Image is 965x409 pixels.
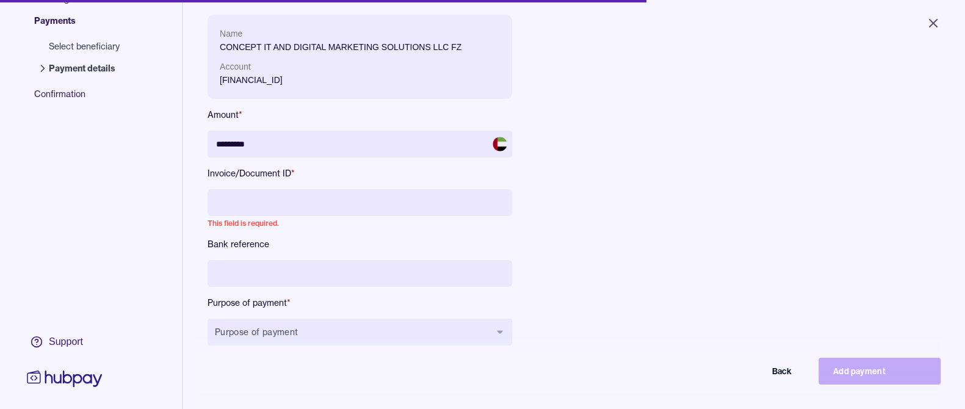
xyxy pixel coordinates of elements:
[208,219,512,228] p: This field is required.
[208,167,512,179] label: Invoice/Document ID
[34,15,132,37] span: Payments
[911,10,955,37] button: Close
[208,238,512,250] label: Bank reference
[220,27,500,40] p: Name
[24,329,105,355] a: Support
[208,297,512,309] label: Purpose of payment
[49,335,83,349] div: Support
[208,109,512,121] label: Amount
[684,358,806,385] button: Back
[49,62,120,74] span: Payment details
[220,73,500,87] p: [FINANCIAL_ID]
[49,40,120,52] span: Select beneficiary
[208,319,512,346] button: Purpose of payment
[220,60,500,73] p: Account
[220,40,500,54] p: CONCEPT IT AND DIGITAL MARKETING SOLUTIONS LLC FZ
[34,88,132,110] span: Confirmation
